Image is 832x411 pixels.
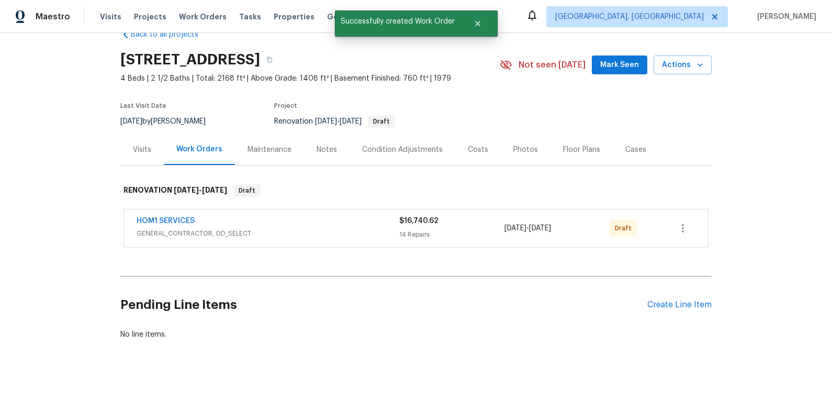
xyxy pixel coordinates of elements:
div: Costs [468,145,488,155]
div: Work Orders [176,144,222,154]
button: Copy Address [260,50,279,69]
h6: RENOVATION [123,184,227,197]
span: Projects [134,12,166,22]
div: Visits [133,145,151,155]
span: GENERAL_CONTRACTOR, OD_SELECT [137,228,399,239]
span: - [315,118,362,125]
span: Draft [369,118,394,125]
div: 14 Repairs [399,229,504,240]
span: Draft [615,223,636,234]
span: [DATE] [340,118,362,125]
div: Maintenance [248,145,291,155]
span: [GEOGRAPHIC_DATA], [GEOGRAPHIC_DATA] [555,12,704,22]
span: $16,740.62 [399,217,439,225]
span: [DATE] [504,225,526,232]
div: by [PERSON_NAME] [120,115,218,128]
span: Visits [100,12,121,22]
span: [DATE] [315,118,337,125]
span: [DATE] [529,225,551,232]
div: Cases [625,145,646,155]
span: Tasks [239,13,261,20]
div: Notes [317,145,337,155]
span: [PERSON_NAME] [753,12,816,22]
span: [DATE] [202,186,227,194]
div: Photos [513,145,538,155]
span: [DATE] [174,186,199,194]
button: Mark Seen [592,55,647,75]
span: Project [274,103,297,109]
span: Properties [274,12,314,22]
span: Work Orders [179,12,227,22]
div: Create Line Item [647,300,712,310]
span: Renovation [274,118,395,125]
h2: Pending Line Items [120,281,647,329]
span: Geo Assignments [327,12,395,22]
span: Successfully created Work Order [335,10,460,32]
div: Condition Adjustments [362,145,443,155]
span: Mark Seen [600,59,639,72]
span: Not seen [DATE] [519,60,586,70]
a: HOM1 SERVICES [137,217,195,225]
span: - [174,186,227,194]
span: Draft [234,185,260,196]
button: Close [460,13,495,34]
div: No line items. [120,329,712,340]
div: RENOVATION [DATE]-[DATE]Draft [120,174,712,207]
button: Actions [654,55,712,75]
a: Back to all projects [120,29,221,40]
span: - [504,223,551,234]
div: Floor Plans [563,145,600,155]
span: Actions [662,59,703,72]
h2: [STREET_ADDRESS] [120,54,260,65]
span: Maestro [36,12,70,22]
span: Last Visit Date [120,103,166,109]
span: [DATE] [120,118,142,125]
span: 4 Beds | 2 1/2 Baths | Total: 2168 ft² | Above Grade: 1408 ft² | Basement Finished: 760 ft² | 1979 [120,73,500,84]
